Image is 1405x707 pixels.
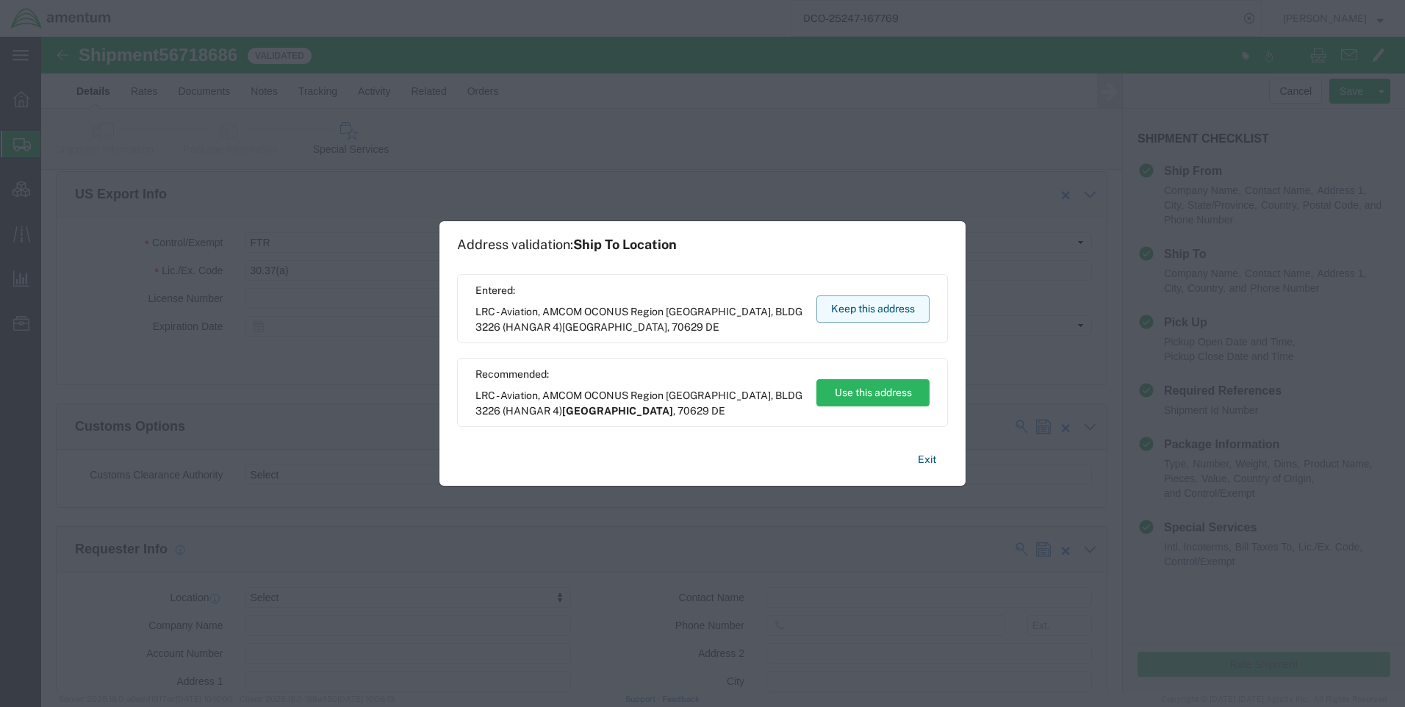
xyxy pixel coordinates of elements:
h1: Address validation: [457,237,677,253]
span: DE [705,321,719,333]
span: 70629 [672,321,703,333]
span: [GEOGRAPHIC_DATA] [562,405,673,417]
span: 70629 [678,405,709,417]
span: LRC - Aviation, AMCOM OCONUS Region [GEOGRAPHIC_DATA], BLDG 3226 (HANGAR 4) , [475,304,802,335]
span: Ship To Location [573,237,677,252]
span: [GEOGRAPHIC_DATA] [562,321,667,333]
span: Entered: [475,283,802,298]
button: Keep this address [816,295,930,323]
button: Use this address [816,379,930,406]
button: Exit [906,447,948,473]
span: LRC - Aviation, AMCOM OCONUS Region [GEOGRAPHIC_DATA], BLDG 3226 (HANGAR 4) , [475,388,802,419]
span: DE [711,405,725,417]
span: Recommended: [475,367,802,382]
